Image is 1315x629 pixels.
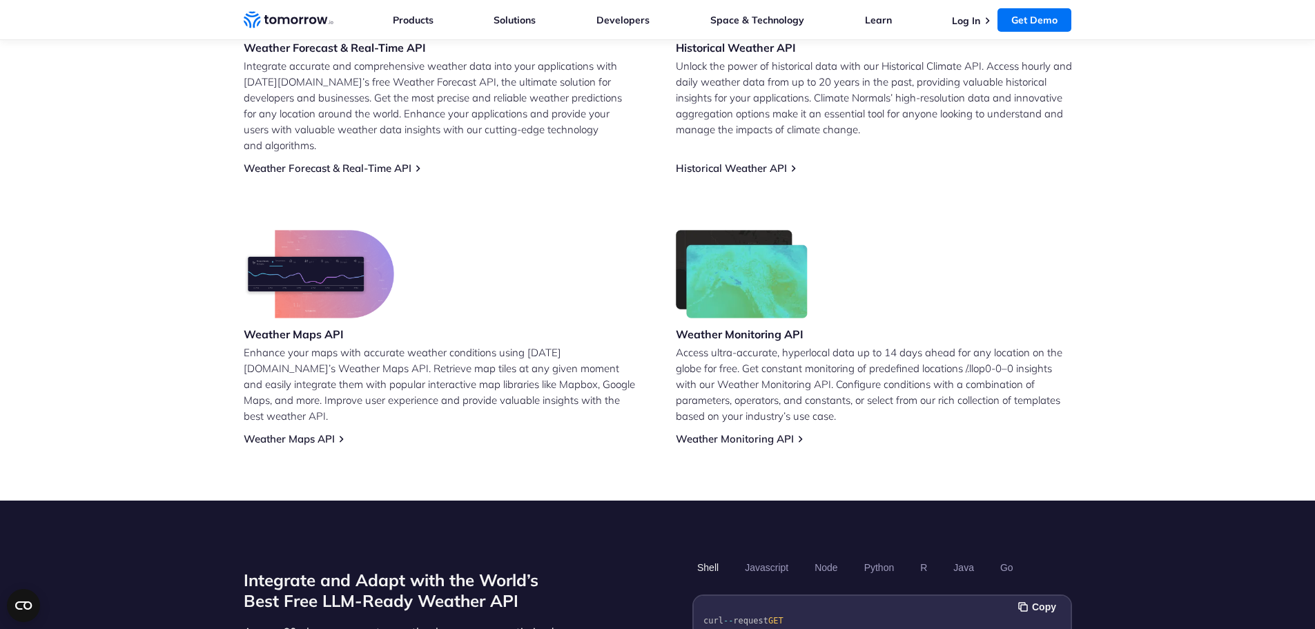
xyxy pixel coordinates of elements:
[948,556,979,579] button: Java
[997,8,1071,32] a: Get Demo
[676,40,796,55] h3: Historical Weather API
[676,162,787,175] a: Historical Weather API
[494,14,536,26] a: Solutions
[810,556,842,579] button: Node
[740,556,793,579] button: Javascript
[703,616,723,626] span: curl
[995,556,1017,579] button: Go
[244,58,640,153] p: Integrate accurate and comprehensive weather data into your applications with [DATE][DOMAIN_NAME]...
[244,432,335,445] a: Weather Maps API
[244,570,561,611] h2: Integrate and Adapt with the World’s Best Free LLM-Ready Weather API
[7,589,40,622] button: Open CMP widget
[733,616,768,626] span: request
[1018,599,1060,615] button: Copy
[244,162,411,175] a: Weather Forecast & Real-Time API
[244,345,640,424] p: Enhance your maps with accurate weather conditions using [DATE][DOMAIN_NAME]’s Weather Maps API. ...
[768,616,783,626] span: GET
[723,616,732,626] span: --
[952,14,980,27] a: Log In
[596,14,650,26] a: Developers
[865,14,892,26] a: Learn
[244,327,394,342] h3: Weather Maps API
[244,40,426,55] h3: Weather Forecast & Real-Time API
[676,327,808,342] h3: Weather Monitoring API
[676,432,794,445] a: Weather Monitoring API
[692,556,723,579] button: Shell
[859,556,899,579] button: Python
[676,345,1072,424] p: Access ultra-accurate, hyperlocal data up to 14 days ahead for any location on the globe for free...
[393,14,434,26] a: Products
[244,10,333,30] a: Home link
[915,556,932,579] button: R
[710,14,804,26] a: Space & Technology
[676,58,1072,137] p: Unlock the power of historical data with our Historical Climate API. Access hourly and daily weat...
